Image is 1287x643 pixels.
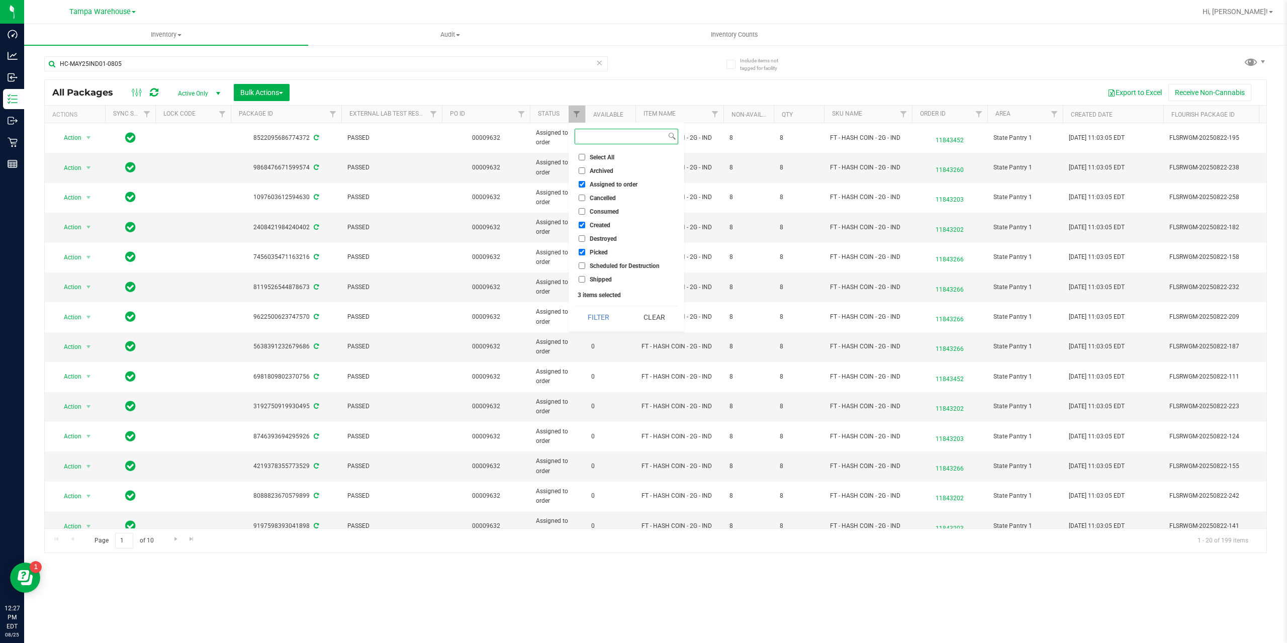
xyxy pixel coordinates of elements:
span: FT - HASH COIN - 2G - IND [830,521,906,531]
a: 00009632 [472,463,500,470]
div: 9622500623747570 [229,312,343,322]
span: In Sync [125,250,136,264]
span: FT - HASH COIN - 2G - IND [830,491,906,501]
span: select [82,400,95,414]
span: In Sync [125,310,136,324]
span: State Pantry 1 [993,402,1057,411]
span: Assigned to order [536,188,579,207]
span: 11843452 [918,131,981,145]
a: 00009632 [472,134,500,141]
span: Archived [590,168,613,174]
span: [DATE] 11:03:05 EDT [1069,372,1125,382]
button: Filter [575,306,623,328]
span: FLSRWGM-20250822-124 [1169,432,1268,441]
span: In Sync [125,190,136,204]
span: select [82,489,95,503]
span: 8 [780,462,818,471]
span: FLSRWGM-20250822-242 [1169,491,1268,501]
div: 8746393694295926 [229,432,343,441]
span: PASSED [347,342,436,351]
span: Sync from Compliance System [312,492,319,499]
span: 11843203 [918,519,981,533]
span: State Pantry 1 [993,521,1057,531]
span: FT - HASH COIN - 2G - IND [830,133,906,143]
span: Assigned to order [536,337,579,356]
div: 2408421984240402 [229,223,343,232]
span: 8 [729,312,768,322]
span: FT - HASH COIN - 2G - IND [641,432,717,441]
span: Assigned to order [536,367,579,386]
span: In Sync [125,489,136,503]
div: 1097603612594630 [229,193,343,202]
span: 8 [729,491,768,501]
span: 11843266 [918,310,981,324]
span: FLSRWGM-20250822-187 [1169,342,1268,351]
span: 11843202 [918,399,981,414]
span: FT - HASH COIN - 2G - IND [641,491,717,501]
span: 0 [591,462,629,471]
a: 00009632 [472,194,500,201]
span: 11843266 [918,459,981,474]
span: FT - HASH COIN - 2G - IND [830,193,906,202]
span: Sync from Compliance System [312,343,319,350]
iframe: Resource center [10,563,40,593]
button: Bulk Actions [234,84,290,101]
a: SKU Name [832,110,862,117]
span: select [82,220,95,234]
span: 8 [729,163,768,172]
span: FLSRWGM-20250822-155 [1169,462,1268,471]
span: 0 [591,521,629,531]
span: In Sync [125,370,136,384]
span: Sync from Compliance System [312,194,319,201]
span: 1 [4,1,8,11]
a: Package ID [239,110,273,117]
span: Action [55,400,82,414]
span: PASSED [347,402,436,411]
div: Actions [52,111,101,118]
span: select [82,310,95,324]
span: 8 [729,402,768,411]
span: FLSRWGM-20250822-223 [1169,402,1268,411]
span: FLSRWGM-20250822-111 [1169,372,1268,382]
iframe: Resource center unread badge [30,561,42,573]
span: Select All [590,154,614,160]
span: PASSED [347,432,436,441]
span: PASSED [347,491,436,501]
span: Destroyed [590,236,617,242]
span: State Pantry 1 [993,372,1057,382]
a: Filter [325,106,341,123]
span: select [82,250,95,264]
span: PASSED [347,252,436,262]
span: Sync from Compliance System [312,463,319,470]
span: Assigned to order [536,516,579,535]
span: 0 [591,402,629,411]
span: Action [55,370,82,384]
span: State Pantry 1 [993,432,1057,441]
span: FT - HASH COIN - 2G - IND [830,402,906,411]
a: 00009632 [472,492,500,499]
a: Filter [425,106,442,123]
span: FT - HASH COIN - 2G - IND [641,342,717,351]
a: Area [995,110,1010,117]
span: 8 [780,521,818,531]
span: 11843266 [918,250,981,264]
span: State Pantry 1 [993,312,1057,322]
span: [DATE] 11:03:05 EDT [1069,491,1125,501]
span: Assigned to order [536,158,579,177]
span: 8 [780,372,818,382]
input: Scheduled for Destruction [579,262,585,269]
input: Created [579,222,585,228]
span: select [82,191,95,205]
span: Action [55,310,82,324]
div: 7456035471163216 [229,252,343,262]
div: 3 items selected [578,292,675,299]
span: 11843266 [918,280,981,295]
span: select [82,340,95,354]
span: Action [55,280,82,294]
span: select [82,131,95,145]
span: 8 [729,462,768,471]
input: Cancelled [579,195,585,201]
div: 8119526544878673 [229,283,343,292]
span: select [82,519,95,533]
span: 0 [591,372,629,382]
